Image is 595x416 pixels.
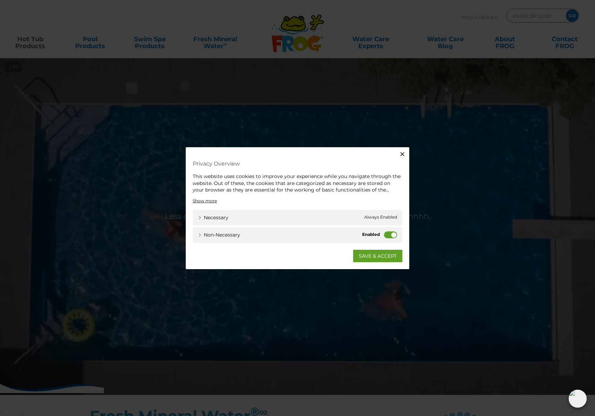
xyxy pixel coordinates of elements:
h4: Privacy Overview [193,158,402,170]
a: SAVE & ACCEPT [353,249,402,262]
a: Non-necessary [198,231,240,238]
img: openIcon [569,390,587,408]
a: Necessary [198,214,228,221]
a: Show more [193,197,217,204]
span: Always Enabled [364,214,397,221]
div: This website uses cookies to improve your experience while you navigate through the website. Out ... [193,173,402,194]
